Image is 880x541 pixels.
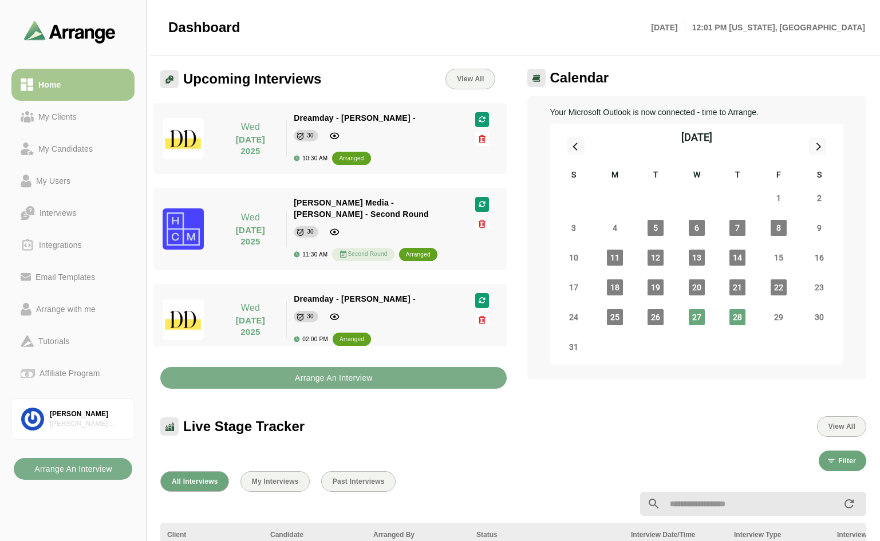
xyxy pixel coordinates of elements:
img: arrangeai-name-small-logo.4d2b8aee.svg [24,21,116,43]
span: Tuesday, August 26, 2025 [648,309,664,325]
span: Friday, August 29, 2025 [771,309,787,325]
span: Friday, August 8, 2025 [771,220,787,236]
div: Tutorials [34,334,74,348]
span: Sunday, August 3, 2025 [566,220,582,236]
div: 30 [307,226,314,238]
span: Monday, August 11, 2025 [607,250,623,266]
span: [PERSON_NAME] Media - [PERSON_NAME] - Second Round [294,198,429,219]
span: Sunday, August 17, 2025 [566,279,582,295]
span: Friday, August 22, 2025 [771,279,787,295]
a: Home [11,69,135,101]
span: Thursday, August 14, 2025 [729,250,745,266]
p: [DATE] [651,21,685,34]
div: S [554,168,595,183]
div: arranged [340,334,364,345]
button: All Interviews [160,471,229,492]
span: Dreamday - [PERSON_NAME] - [294,113,416,123]
button: View All [817,416,866,437]
img: hannah_cranston_media_logo.jpg [163,208,204,250]
a: Affiliate Program [11,357,135,389]
span: Saturday, August 23, 2025 [811,279,827,295]
div: arranged [406,249,431,260]
a: My Users [11,165,135,197]
p: 12:01 PM [US_STATE], [GEOGRAPHIC_DATA] [685,21,865,34]
a: View All [445,69,495,89]
p: [DATE] 2025 [222,315,279,338]
div: Integrations [34,238,86,252]
div: My Users [31,174,75,188]
span: All Interviews [171,477,218,485]
span: Monday, August 18, 2025 [607,279,623,295]
div: My Clients [34,110,81,124]
span: Monday, August 25, 2025 [607,309,623,325]
i: appended action [842,497,856,511]
span: Saturday, August 16, 2025 [811,250,827,266]
span: Sunday, August 10, 2025 [566,250,582,266]
span: Thursday, August 28, 2025 [729,309,745,325]
b: Arrange An Interview [34,458,112,480]
span: Wednesday, August 6, 2025 [689,220,705,236]
span: Saturday, August 30, 2025 [811,309,827,325]
span: Tuesday, August 19, 2025 [648,279,664,295]
span: View All [828,422,855,431]
button: Arrange An Interview [14,458,132,480]
div: M [594,168,636,183]
span: Friday, August 15, 2025 [771,250,787,266]
div: Second Round [332,248,394,261]
p: Wed [222,301,279,315]
a: [PERSON_NAME][PERSON_NAME] Associates [11,398,135,440]
div: [PERSON_NAME] Associates [50,419,125,429]
span: Wednesday, August 13, 2025 [689,250,705,266]
div: Email Templates [31,270,100,284]
div: Home [34,78,65,92]
div: T [717,168,759,183]
div: T [636,168,677,183]
div: Client [167,530,256,540]
div: Arranged By [373,530,463,540]
div: Arrange with me [31,302,100,316]
img: dreamdayla_logo.jpg [163,118,204,159]
button: Past Interviews [321,471,396,492]
div: Affiliate Program [35,366,104,380]
div: 11:30 AM [294,251,327,258]
span: Thursday, August 7, 2025 [729,220,745,236]
div: 10:30 AM [294,155,327,161]
div: F [758,168,799,183]
div: My Candidates [34,142,97,156]
span: Past Interviews [332,477,385,485]
img: dreamdayla_logo.jpg [163,299,204,340]
span: Calendar [550,69,609,86]
span: Monday, August 4, 2025 [607,220,623,236]
span: My Interviews [251,477,299,485]
p: Wed [222,120,279,134]
div: Interviews [35,206,81,220]
div: 02:00 PM [294,336,328,342]
div: 30 [307,130,314,141]
div: S [799,168,840,183]
button: Arrange An Interview [160,367,507,389]
div: Status [476,530,617,540]
span: Tuesday, August 5, 2025 [648,220,664,236]
button: Filter [819,451,866,471]
p: Wed [222,211,279,224]
a: Arrange with me [11,293,135,325]
p: [DATE] 2025 [222,224,279,247]
span: Dreamday - [PERSON_NAME] - [294,294,416,303]
b: Arrange An Interview [294,367,373,389]
div: Interview Type [734,530,823,540]
span: Filter [838,457,856,465]
span: Sunday, August 24, 2025 [566,309,582,325]
a: Integrations [11,229,135,261]
span: Saturday, August 2, 2025 [811,190,827,206]
div: arranged [339,153,364,164]
div: 30 [307,311,314,322]
div: Candidate [270,530,360,540]
a: My Candidates [11,133,135,165]
div: W [676,168,717,183]
span: Friday, August 1, 2025 [771,190,787,206]
span: Saturday, August 9, 2025 [811,220,827,236]
span: Dashboard [168,19,240,36]
a: My Clients [11,101,135,133]
span: Live Stage Tracker [183,418,305,435]
div: [PERSON_NAME] [50,409,125,419]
